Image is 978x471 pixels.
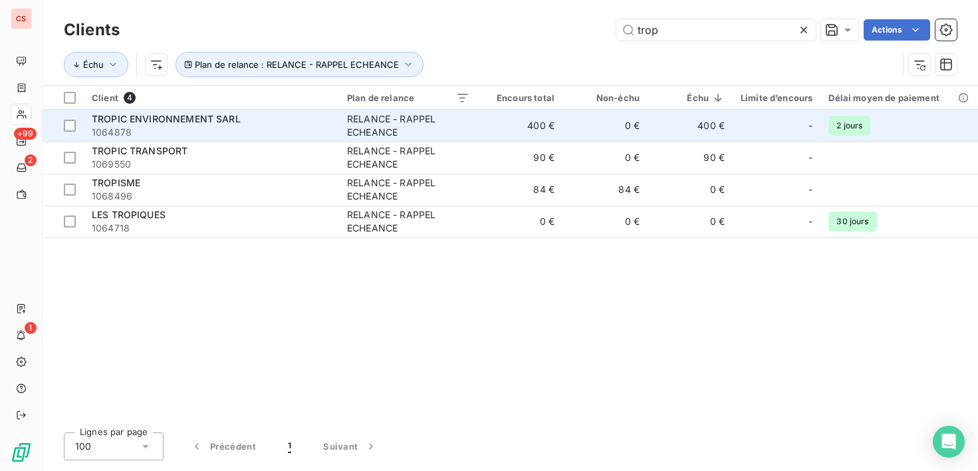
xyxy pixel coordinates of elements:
input: Rechercher [616,19,816,41]
span: 1064878 [92,126,331,139]
td: 0 € [648,174,733,206]
span: 1064718 [92,222,331,235]
td: 0 € [562,142,648,174]
span: Échu [83,59,104,70]
span: 1068496 [92,190,331,203]
div: RELANCE - RAPPEL ECHEANCE [347,176,469,203]
span: 4 [124,92,136,104]
button: Actions [864,19,930,41]
span: Client [92,92,118,103]
div: Open Intercom Messenger [933,426,965,458]
td: 0 € [562,110,648,142]
span: TROPISME [92,177,140,188]
span: 30 jours [828,212,876,232]
td: 90 € [648,142,733,174]
td: 400 € [648,110,733,142]
span: - [808,215,812,228]
div: RELANCE - RAPPEL ECHEANCE [347,112,469,139]
div: Limite d’encours [741,92,812,103]
td: 84 € [562,174,648,206]
span: 1069550 [92,158,331,171]
span: TROPIC ENVIRONNEMENT SARL [92,113,241,124]
button: Précédent [174,432,272,460]
span: TROPIC TRANSPORT [92,145,187,156]
td: 0 € [562,206,648,237]
span: 1 [288,440,291,453]
button: Échu [64,52,128,77]
span: LES TROPIQUES [92,209,166,220]
img: Logo LeanPay [11,442,32,463]
div: Encours total [485,92,554,103]
span: 2 [25,154,37,166]
span: - [808,151,812,164]
span: +99 [14,128,37,140]
span: 100 [75,440,91,453]
span: - [808,119,812,132]
td: 0 € [648,206,733,237]
span: Plan de relance : RELANCE - RAPPEL ECHEANCE [195,59,399,70]
span: - [808,183,812,196]
button: 1 [272,432,307,460]
a: 2 [11,157,31,178]
div: Plan de relance [347,92,469,103]
button: Suivant [307,432,394,460]
td: 90 € [477,142,562,174]
span: 2 jours [828,116,870,136]
div: CS [11,8,32,29]
h3: Clients [64,18,120,42]
button: Plan de relance : RELANCE - RAPPEL ECHEANCE [176,52,424,77]
td: 0 € [477,206,562,237]
div: Délai moyen de paiement [828,92,971,103]
div: RELANCE - RAPPEL ECHEANCE [347,144,469,171]
div: Échu [656,92,725,103]
span: 1 [25,322,37,334]
td: 400 € [477,110,562,142]
a: +99 [11,130,31,152]
div: RELANCE - RAPPEL ECHEANCE [347,208,469,235]
td: 84 € [477,174,562,206]
div: Non-échu [570,92,640,103]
